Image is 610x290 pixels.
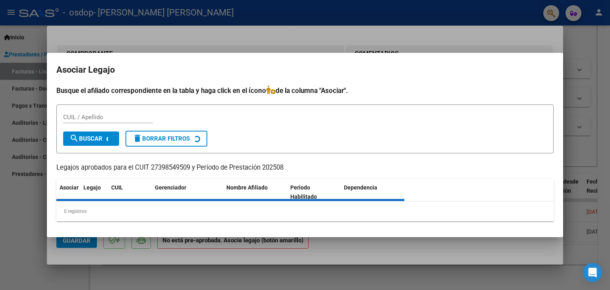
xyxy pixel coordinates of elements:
p: Legajos aprobados para el CUIT 27398549509 y Período de Prestación 202508 [56,163,554,173]
span: Borrar Filtros [133,135,190,142]
h2: Asociar Legajo [56,62,554,77]
datatable-header-cell: Legajo [80,179,108,205]
h4: Busque el afiliado correspondiente en la tabla y haga click en el ícono de la columna "Asociar". [56,85,554,96]
datatable-header-cell: Nombre Afiliado [223,179,287,205]
button: Buscar [63,131,119,146]
span: Legajo [83,184,101,191]
datatable-header-cell: CUIL [108,179,152,205]
span: Gerenciador [155,184,186,191]
span: CUIL [111,184,123,191]
span: Asociar [60,184,79,191]
span: Buscar [69,135,102,142]
datatable-header-cell: Gerenciador [152,179,223,205]
datatable-header-cell: Dependencia [341,179,405,205]
datatable-header-cell: Asociar [56,179,80,205]
div: Open Intercom Messenger [583,263,602,282]
span: Nombre Afiliado [226,184,268,191]
datatable-header-cell: Periodo Habilitado [287,179,341,205]
span: Dependencia [344,184,377,191]
mat-icon: delete [133,133,142,143]
span: Periodo Habilitado [290,184,317,200]
mat-icon: search [69,133,79,143]
div: 0 registros [56,201,554,221]
button: Borrar Filtros [125,131,207,147]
